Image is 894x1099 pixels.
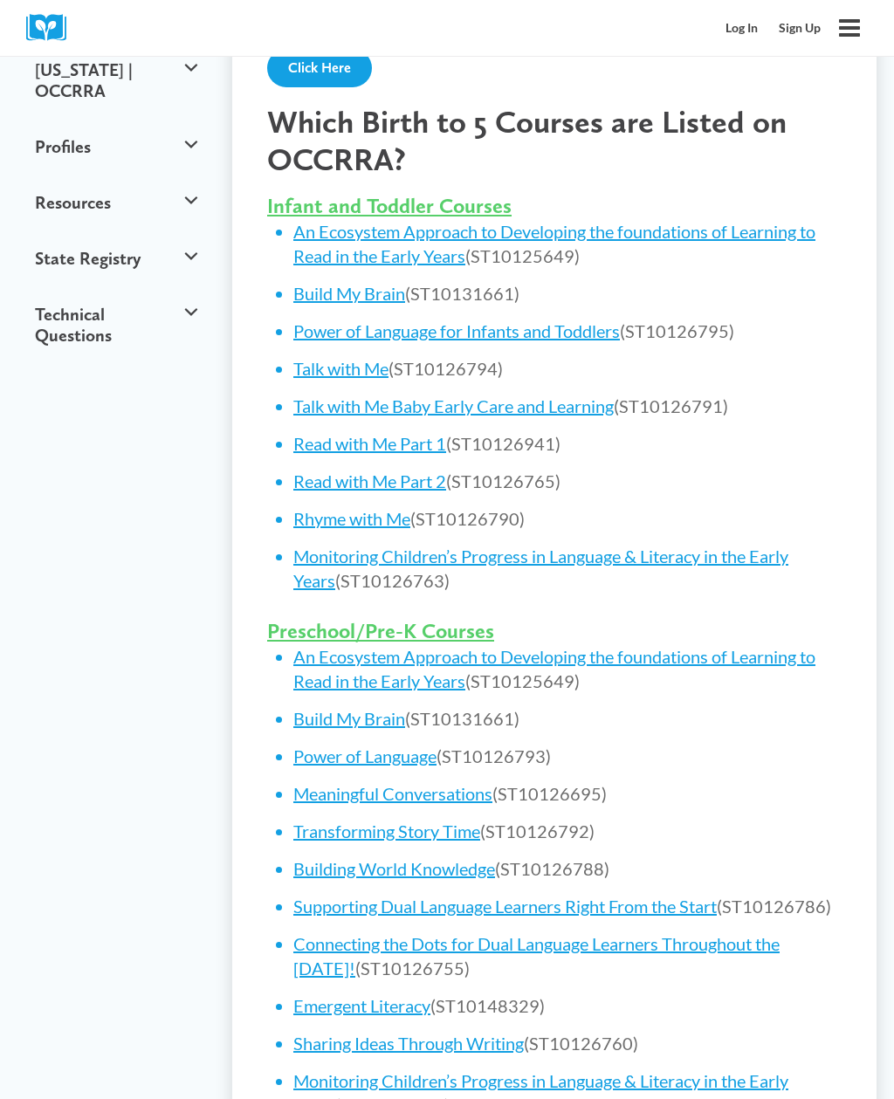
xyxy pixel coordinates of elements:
li: (ST10131661) [293,706,842,731]
a: Meaningful Conversations [293,783,492,804]
a: An Ecosystem Approach to Developing the foundations of Learning to Read in the Early Years [293,646,815,691]
button: [US_STATE] | OCCRRA [26,42,206,119]
a: Click Here [267,49,372,87]
a: Sign Up [768,11,831,45]
a: Read with Me Part 2 [293,471,446,491]
a: Building World Knowledge [293,858,495,879]
li: (ST10126788) [293,856,842,881]
li: (ST10126792) [293,819,842,843]
li: (ST10126695) [293,781,842,806]
nav: Secondary Mobile Navigation [715,11,831,45]
li: (ST10126794) [293,356,842,381]
a: Emergent Literacy [293,995,430,1016]
a: Sharing Ideas Through Writing [293,1033,524,1054]
li: (ST10148329) [293,993,842,1018]
a: Log In [715,11,768,45]
a: An Ecosystem Approach to Developing the foundations of Learning to Read in the Early Years [293,221,815,266]
img: Cox Campus [26,14,79,41]
li: (ST10126755) [293,931,842,980]
li: (ST10126760) [293,1031,842,1055]
li: (ST10131661) [293,281,842,306]
a: Transforming Story Time [293,821,480,841]
a: Build My Brain [293,708,405,729]
li: (ST10126791) [293,394,842,418]
li: (ST10126790) [293,506,842,531]
a: Talk with Me [293,358,389,379]
h2: Which Birth to 5 Courses are Listed on OCCRRA? [267,103,842,178]
button: Open menu [831,10,868,46]
button: State Registry [26,230,206,286]
a: Build My Brain [293,283,405,304]
button: Technical Questions [26,286,206,363]
a: Supporting Dual Language Learners Right From the Start [293,896,717,917]
a: Monitoring Children’s Progress in Language & Literacy in the Early Years [293,546,788,591]
a: Power of Language for Infants and Toddlers [293,320,620,341]
a: Talk with Me Baby Early Care and Learning [293,395,614,416]
li: (ST10126793) [293,744,842,768]
li: (ST10126786) [293,894,842,918]
li: (ST10126795) [293,319,842,343]
li: (ST10126763) [293,544,842,593]
li: (ST10125649) [293,644,842,693]
a: Read with Me Part 1 [293,433,446,454]
li: (ST10125649) [293,219,842,268]
a: Rhyme with Me [293,508,410,529]
a: Power of Language [293,745,437,766]
li: (ST10126765) [293,469,842,493]
span: Preschool/Pre-K Courses [267,618,494,643]
button: Profiles [26,119,206,175]
button: Resources [26,175,206,230]
li: (ST10126941) [293,431,842,456]
span: Infant and Toddler Courses [267,193,512,218]
a: Connecting the Dots for Dual Language Learners Throughout the [DATE]! [293,933,780,979]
